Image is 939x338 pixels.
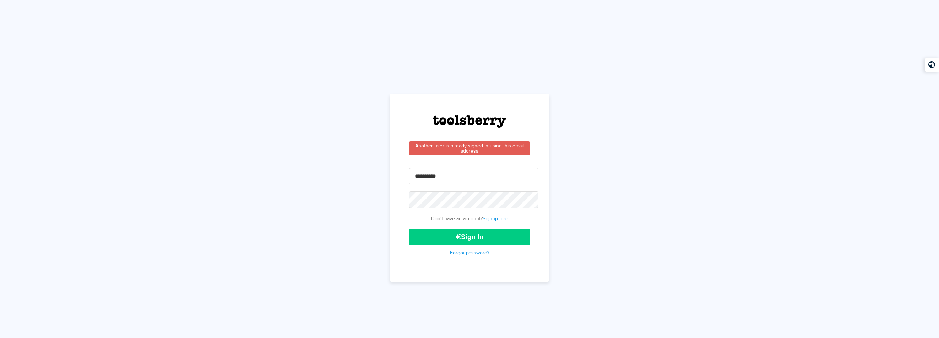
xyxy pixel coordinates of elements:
a: Signup free [483,216,508,221]
img: Login Logo [433,115,506,127]
div: Another user is already signed in using this email address [409,141,530,155]
a: Forgot password? [450,250,489,255]
p: Don't have an account? [409,215,530,222]
button: Sign In [409,229,530,245]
